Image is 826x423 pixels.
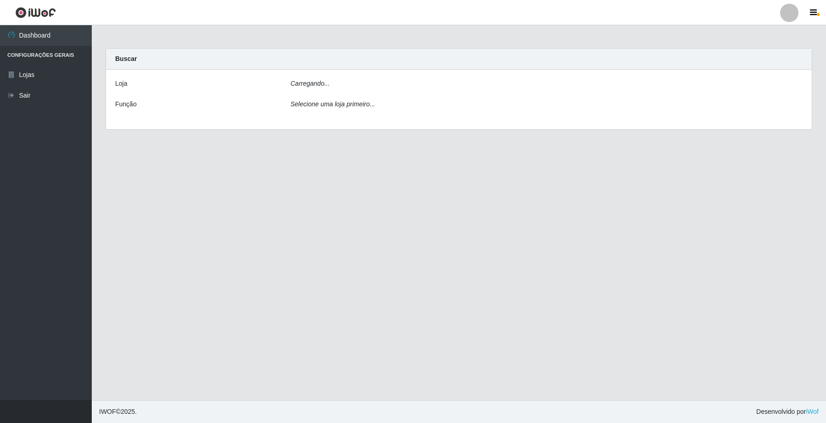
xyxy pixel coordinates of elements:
label: Loja [115,79,127,88]
span: © 2025 . [99,407,137,417]
a: iWof [806,408,819,415]
i: Carregando... [290,80,330,87]
span: Desenvolvido por [756,407,819,417]
strong: Buscar [115,55,137,62]
span: IWOF [99,408,116,415]
i: Selecione uma loja primeiro... [290,100,375,108]
label: Função [115,99,137,109]
img: CoreUI Logo [15,7,56,18]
